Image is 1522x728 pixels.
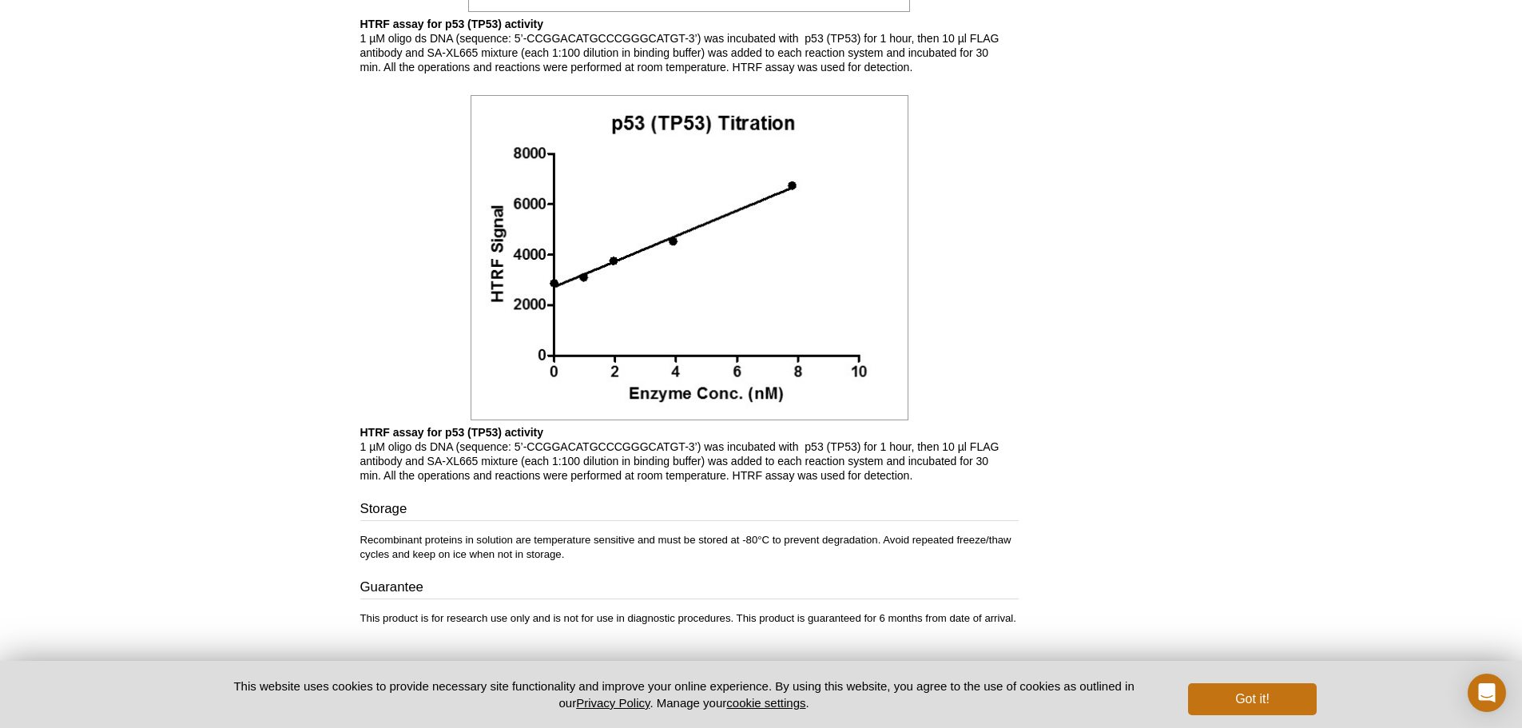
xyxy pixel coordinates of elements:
[206,678,1162,711] p: This website uses cookies to provide necessary site functionality and improve your online experie...
[360,425,1019,483] p: 1 µM oligo ds DNA (sequence: 5’-CCGGACATGCCCGGGCATGT-3’) was incubated with p53 (TP53) for 1 hour...
[360,17,1019,74] p: 1 µM oligo ds DNA (sequence: 5’-CCGGACATGCCCGGGCATGT-3’) was incubated with p53 (TP53) for 1 hour...
[576,696,650,710] a: Privacy Policy
[1188,683,1316,715] button: Got it!
[726,696,805,710] button: cookie settings
[360,578,1019,600] h3: Guarantee
[471,95,908,420] img: HTRF assay for p53 (TP53) activity
[1468,674,1506,712] div: Open Intercom Messenger
[360,18,544,30] b: HTRF assay for p53 (TP53) activity
[360,611,1019,626] p: This product is for research use only and is not for use in diagnostic procedures. This product i...
[360,499,1019,522] h3: Storage
[360,426,544,439] b: HTRF assay for p53 (TP53) activity
[360,533,1019,562] p: Recombinant proteins in solution are temperature sensitive and must be stored at -80°C to prevent...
